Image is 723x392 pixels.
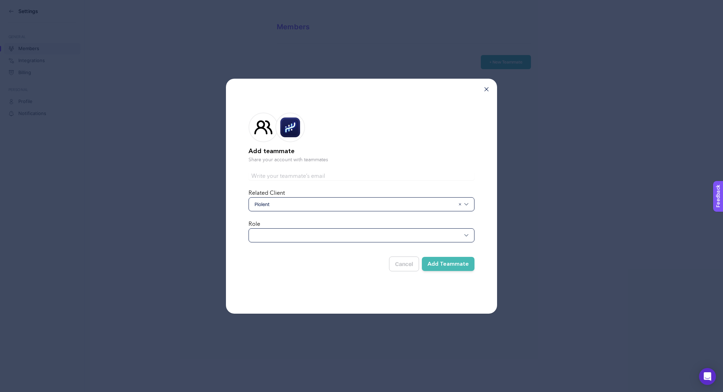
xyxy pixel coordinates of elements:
h2: Add teammate [249,146,474,156]
p: Share your account with teammates [249,156,474,163]
span: Piolent [255,201,455,208]
label: Related Client [249,190,285,196]
label: Role [249,221,260,227]
button: Cancel [389,257,419,271]
img: svg%3e [464,202,468,206]
button: Add Teammate [422,257,474,271]
input: Write your teammate’s email [249,172,474,180]
span: Feedback [4,2,27,8]
img: svg%3e [464,233,468,237]
div: Open Intercom Messenger [699,368,716,385]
